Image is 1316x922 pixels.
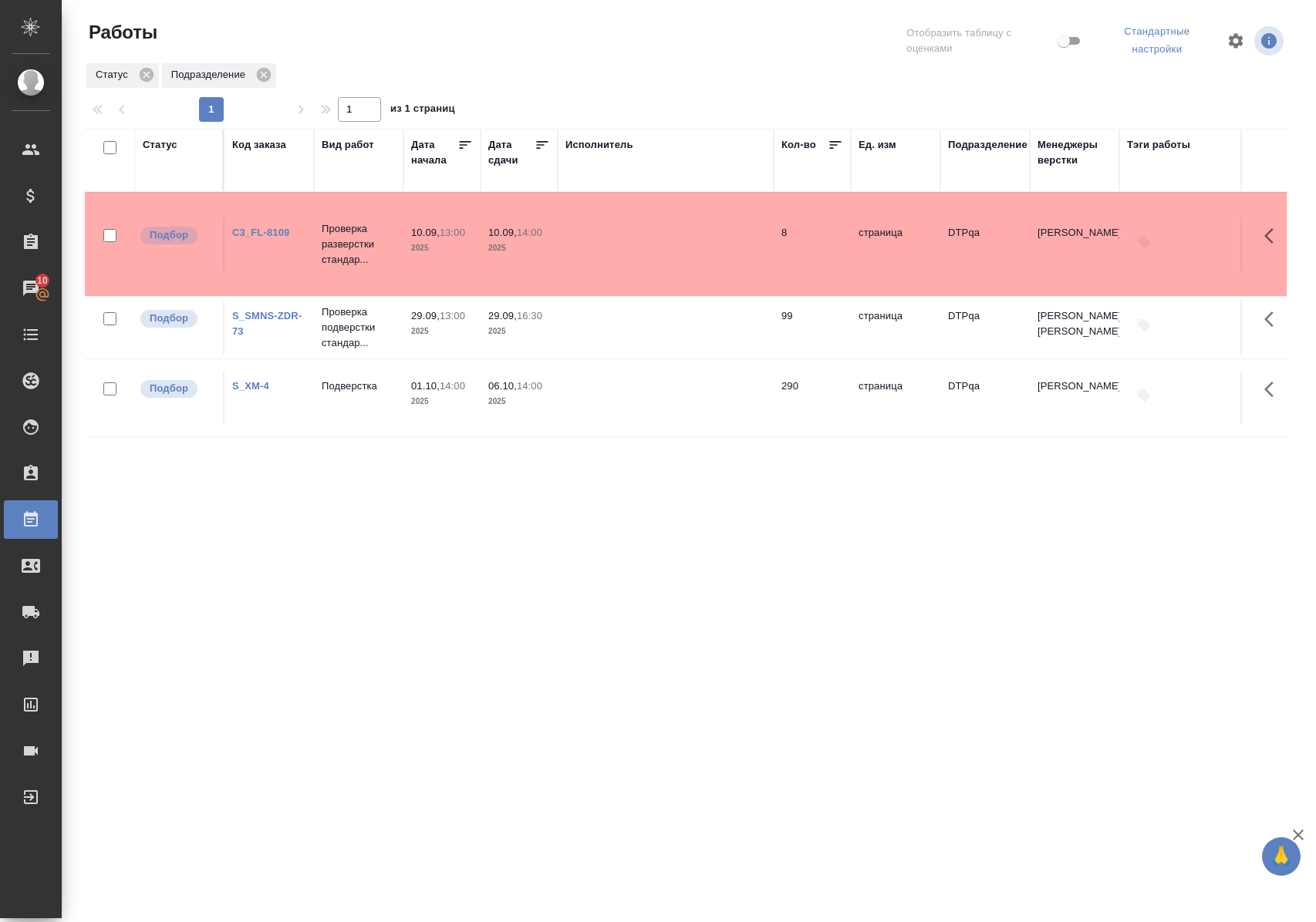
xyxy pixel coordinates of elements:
a: S_SMNS-ZDR-73 [232,310,302,337]
p: 2025 [411,394,473,409]
td: страница [851,217,940,271]
p: 16:30 [517,310,542,321]
td: DTPqa [940,217,1030,271]
p: Подбор [150,227,188,243]
div: Можно подбирать исполнителей [139,225,215,246]
div: Код заказа [232,137,286,153]
div: Менеджеры верстки [1038,137,1112,168]
p: 2025 [411,241,473,256]
span: Посмотреть информацию [1254,26,1287,56]
p: Подбор [150,311,188,326]
p: 10.09, [488,227,517,238]
p: 2025 [488,241,550,256]
a: 10 [4,269,58,308]
p: 10.09, [411,227,440,238]
span: Отобразить таблицу с оценками [906,25,1054,56]
button: Добавить тэги [1127,379,1161,412]
p: 14:00 [517,227,542,238]
span: 🙏 [1268,840,1294,873]
div: Подразделение [162,63,276,88]
div: Подразделение [948,137,1027,153]
button: Здесь прячутся важные кнопки [1255,217,1292,254]
div: Можно подбирать исполнителей [139,379,215,399]
button: Здесь прячутся важные кнопки [1255,301,1292,338]
button: 🙏 [1262,837,1301,876]
p: Статус [96,67,133,82]
button: Добавить тэги [1127,225,1161,259]
div: Статус [143,137,177,153]
span: 10 [28,273,57,288]
p: 01.10, [411,380,440,392]
p: 29.09, [411,310,440,321]
span: Работы [85,20,157,45]
button: Здесь прячутся важные кнопки [1255,371,1292,408]
div: Можно подбирать исполнителей [139,308,215,329]
div: split button [1097,20,1217,62]
td: DTPqa [940,371,1030,425]
p: Подбор [150,381,188,396]
p: [PERSON_NAME], [PERSON_NAME] [1038,308,1112,339]
td: страница [851,371,940,425]
div: Дата сдачи [488,137,535,168]
div: Вид работ [322,137,374,153]
p: Проверка разверстки стандар... [322,221,396,268]
p: 14:00 [440,380,465,392]
div: Тэги работы [1127,137,1190,153]
button: Добавить тэги [1127,308,1161,342]
p: 29.09, [488,310,517,321]
p: 2025 [411,324,473,339]
p: Проверка подверстки стандар... [322,305,396,351]
a: S_XM-4 [232,380,269,392]
div: Исполнитель [565,137,633,153]
div: Ед. изм [859,137,896,153]
td: DTPqa [940,301,1030,355]
div: Дата начала [411,137,457,168]
td: страница [851,301,940,355]
p: [PERSON_NAME] [1038,225,1112,241]
td: 8 [774,217,851,271]
div: Статус [86,63,159,88]
p: 2025 [488,324,550,339]
p: 06.10, [488,380,517,392]
td: 99 [774,301,851,355]
p: 13:00 [440,310,465,321]
td: 290 [774,371,851,425]
span: из 1 страниц [390,99,455,122]
div: Кол-во [781,137,816,153]
p: [PERSON_NAME] [1038,379,1112,394]
p: Подразделение [171,67,251,82]
a: C3_FL-8109 [232,227,289,238]
p: 2025 [488,394,550,409]
p: 14:00 [517,380,542,392]
span: Настроить таблицу [1217,22,1254,59]
p: 13:00 [440,227,465,238]
p: Подверстка [322,379,396,394]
